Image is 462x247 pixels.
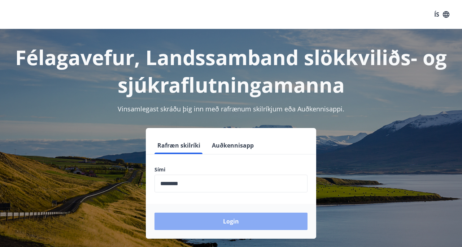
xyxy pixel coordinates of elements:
[9,43,453,98] h1: Félagavefur, Landssamband slökkviliðs- og sjúkraflutningamanna
[430,8,453,21] button: ÍS
[154,137,203,154] button: Rafræn skilríki
[209,137,257,154] button: Auðkennisapp
[118,105,344,113] span: Vinsamlegast skráðu þig inn með rafrænum skilríkjum eða Auðkennisappi.
[154,166,308,173] label: Sími
[154,213,308,230] button: Login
